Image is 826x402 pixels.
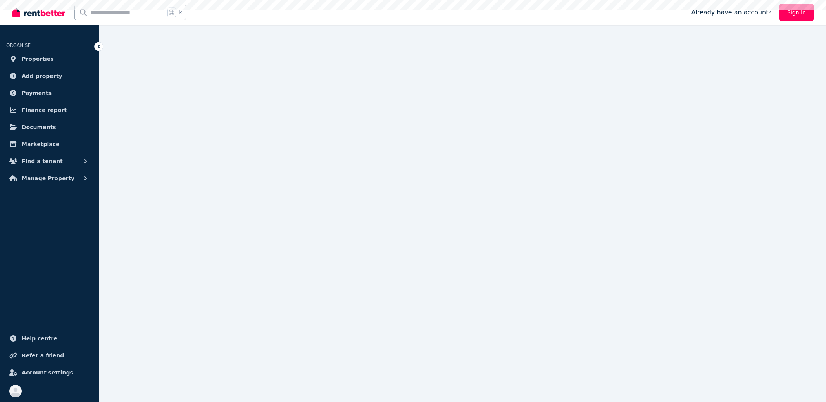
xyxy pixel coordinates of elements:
button: Manage Property [6,171,93,186]
a: Help centre [6,331,93,346]
button: Find a tenant [6,154,93,169]
a: Marketplace [6,136,93,152]
span: Manage Property [22,174,74,183]
span: Marketplace [22,140,59,149]
span: Help centre [22,334,57,343]
a: Payments [6,85,93,101]
span: Properties [22,54,54,64]
span: Account settings [22,368,73,377]
span: Finance report [22,105,67,115]
span: k [179,9,182,16]
span: Already have an account? [691,8,772,17]
a: Account settings [6,365,93,380]
span: Add property [22,71,62,81]
a: Documents [6,119,93,135]
span: ORGANISE [6,43,31,48]
span: Refer a friend [22,351,64,360]
a: Refer a friend [6,348,93,363]
a: Properties [6,51,93,67]
span: Find a tenant [22,157,63,166]
a: Sign In [779,4,814,21]
a: Finance report [6,102,93,118]
span: Documents [22,122,56,132]
span: Payments [22,88,52,98]
img: RentBetter [12,7,65,18]
a: Add property [6,68,93,84]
